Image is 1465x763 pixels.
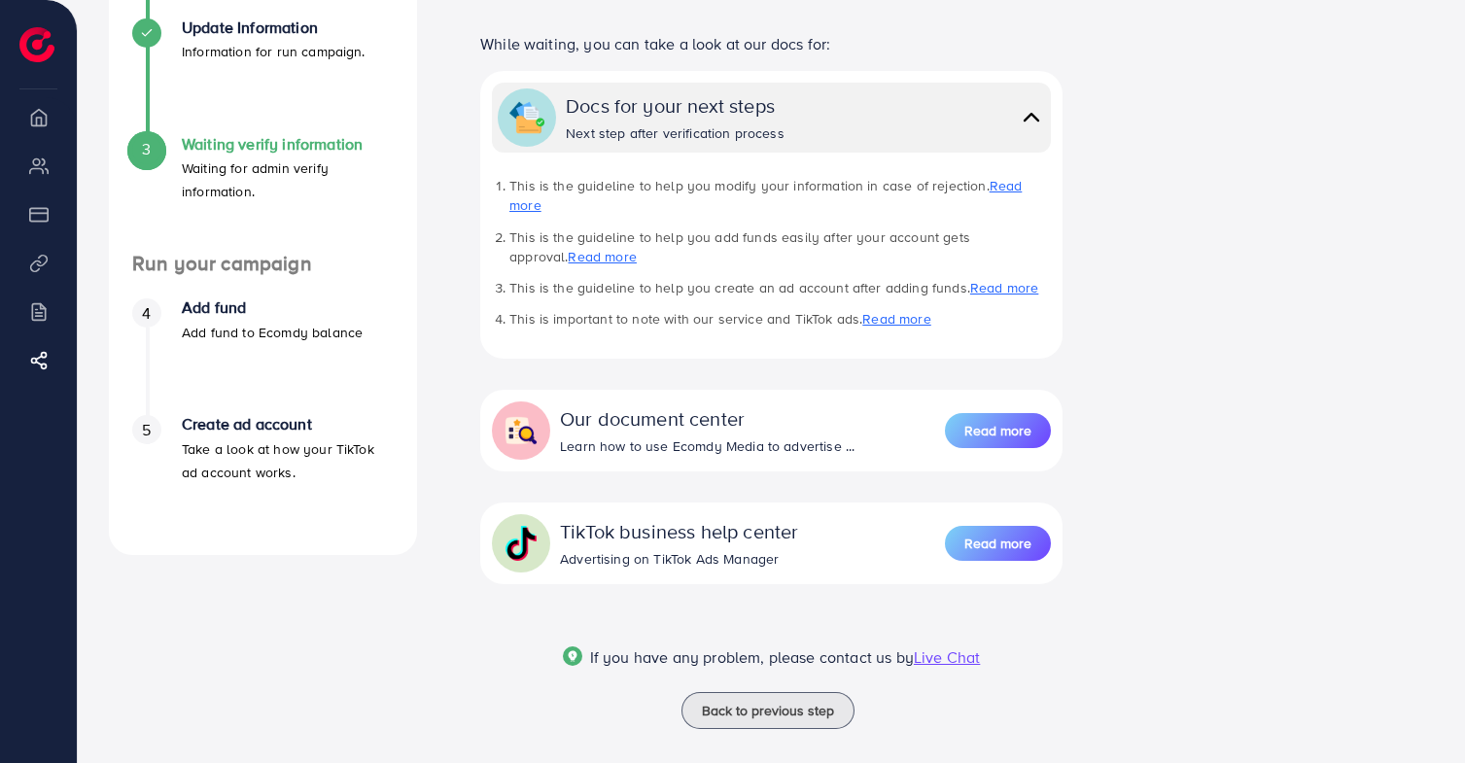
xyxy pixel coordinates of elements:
[509,176,1022,215] a: Read more
[109,252,417,276] h4: Run your campaign
[182,156,394,203] p: Waiting for admin verify information.
[862,309,930,329] a: Read more
[109,18,417,135] li: Update Information
[964,421,1031,440] span: Read more
[945,524,1051,563] a: Read more
[560,404,855,433] div: Our document center
[182,135,394,154] h4: Waiting verify information
[945,413,1051,448] button: Read more
[702,701,834,720] span: Back to previous step
[480,32,1063,55] p: While waiting, you can take a look at our docs for:
[560,549,798,569] div: Advertising on TikTok Ads Manager
[560,436,855,456] div: Learn how to use Ecomdy Media to advertise ...
[945,526,1051,561] button: Read more
[142,302,151,325] span: 4
[182,18,366,37] h4: Update Information
[1382,676,1450,748] iframe: Chat
[681,692,855,729] button: Back to previous step
[182,437,394,484] p: Take a look at how your TikTok ad account works.
[142,138,151,160] span: 3
[509,227,1051,267] li: This is the guideline to help you add funds easily after your account gets approval.
[509,100,544,135] img: collapse
[560,517,798,545] div: TikTok business help center
[109,135,417,252] li: Waiting verify information
[182,415,394,434] h4: Create ad account
[1018,103,1045,131] img: collapse
[509,309,1051,329] li: This is important to note with our service and TikTok ads.
[19,27,54,62] img: logo
[945,411,1051,450] a: Read more
[504,526,539,561] img: collapse
[142,419,151,441] span: 5
[563,646,582,666] img: Popup guide
[182,321,363,344] p: Add fund to Ecomdy balance
[568,247,636,266] a: Read more
[509,176,1051,216] li: This is the guideline to help you modify your information in case of rejection.
[566,123,785,143] div: Next step after verification process
[509,278,1051,297] li: This is the guideline to help you create an ad account after adding funds.
[182,298,363,317] h4: Add fund
[182,40,366,63] p: Information for run campaign.
[590,646,914,668] span: If you have any problem, please contact us by
[964,534,1031,553] span: Read more
[914,646,980,668] span: Live Chat
[970,278,1038,297] a: Read more
[109,298,417,415] li: Add fund
[566,91,785,120] div: Docs for your next steps
[504,413,539,448] img: collapse
[109,415,417,532] li: Create ad account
